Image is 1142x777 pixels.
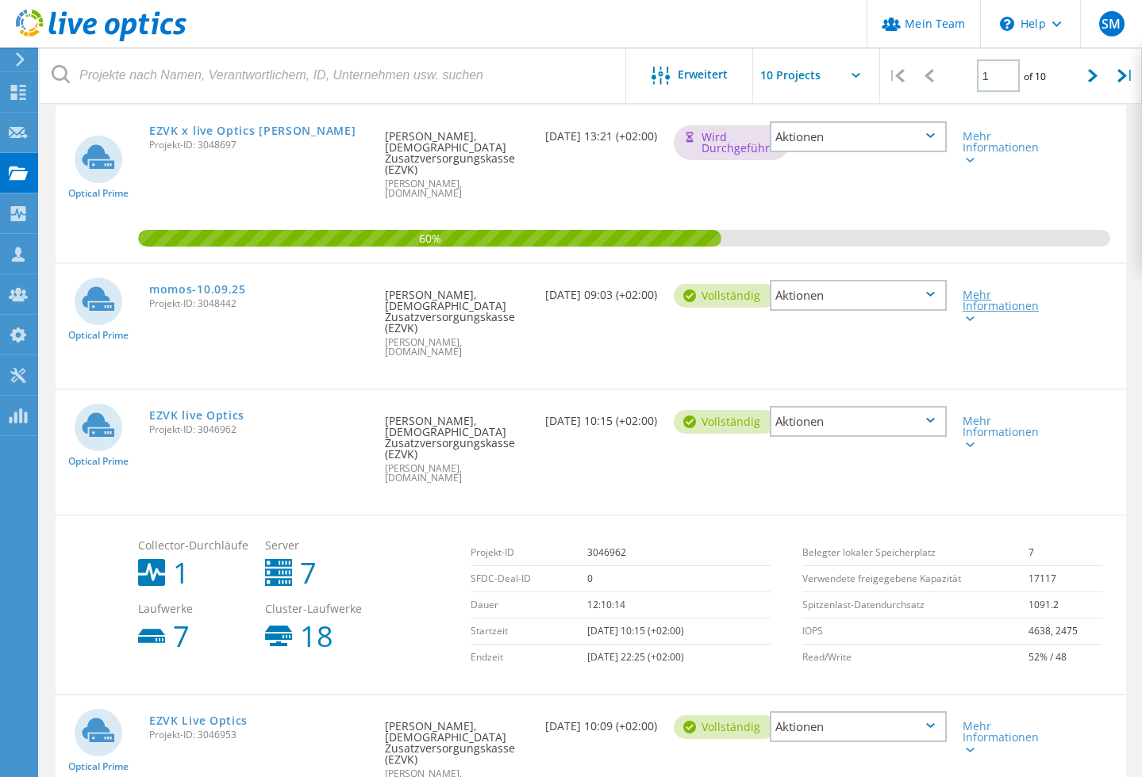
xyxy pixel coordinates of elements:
div: | [880,48,913,104]
td: SFDC-Deal-ID [471,566,587,592]
td: [DATE] 10:15 (+02:00) [587,618,771,645]
td: 4638, 2475 [1029,618,1102,645]
div: Mehr Informationen [963,721,1032,754]
td: 3046962 [587,540,771,566]
span: Optical Prime [68,457,129,466]
div: vollständig [674,284,776,308]
div: [PERSON_NAME], [DEMOGRAPHIC_DATA] Zusatzversorgungskasse (EZVK) [377,264,537,373]
td: Belegter lokaler Speicherplatz [802,540,1029,566]
a: EZVK live Optics [149,410,244,421]
div: Mehr Informationen [963,415,1032,449]
td: 17117 [1029,566,1102,592]
div: [PERSON_NAME], [DEMOGRAPHIC_DATA] Zusatzversorgungskasse (EZVK) [377,105,537,214]
a: EZVK x live Optics [PERSON_NAME] [149,125,356,136]
span: 60% [138,230,721,244]
div: Mehr Informationen [963,289,1032,323]
b: 7 [173,622,190,651]
span: Projekt-ID: 3046953 [149,730,369,740]
div: vollständig [674,715,776,739]
div: [PERSON_NAME], [DEMOGRAPHIC_DATA] Zusatzversorgungskasse (EZVK) [377,390,537,499]
td: 12:10:14 [587,592,771,618]
span: Optical Prime [68,189,129,198]
div: Aktionen [770,121,947,152]
td: Read/Write [802,645,1029,671]
input: Projekte nach Namen, Verantwortlichem, ID, Unternehmen usw. suchen [40,48,627,103]
td: Projekt-ID [471,540,587,566]
td: IOPS [802,618,1029,645]
div: [DATE] 10:15 (+02:00) [537,390,666,442]
td: Endzeit [471,645,587,671]
div: Mehr Informationen [963,131,1032,164]
td: 0 [587,566,771,592]
td: [DATE] 22:25 (+02:00) [587,645,771,671]
td: 52% / 48 [1029,645,1102,671]
span: Projekt-ID: 3048442 [149,299,369,308]
a: momos-10.09.25 [149,284,246,295]
span: Projekt-ID: 3046962 [149,425,369,434]
td: Verwendete freigegebene Kapazität [802,566,1029,592]
div: [DATE] 13:21 (+02:00) [537,105,666,158]
td: 7 [1029,540,1102,566]
div: Aktionen [770,406,947,437]
span: Server [265,540,376,551]
div: [DATE] 10:09 (+02:00) [537,695,666,748]
div: Aktionen [770,711,947,742]
span: Collector-Durchläufe [138,540,249,551]
a: EZVK Live Optics [149,715,248,726]
span: Optical Prime [68,762,129,771]
span: SM [1102,17,1121,30]
span: of 10 [1024,70,1046,83]
span: [PERSON_NAME], [DOMAIN_NAME] [385,464,529,483]
span: [PERSON_NAME], [DOMAIN_NAME] [385,179,529,198]
td: Spitzenlast-Datendurchsatz [802,592,1029,618]
b: 1 [173,559,190,588]
div: | [1109,48,1142,104]
span: Projekt-ID: 3048697 [149,140,369,150]
span: Laufwerke [138,603,249,614]
div: Wird durchgeführt [674,125,790,160]
td: Startzeit [471,618,587,645]
svg: \n [1000,17,1014,31]
a: Live Optics Dashboard [16,33,186,44]
b: 18 [300,622,333,651]
div: Aktionen [770,280,947,311]
td: 1091.2 [1029,592,1102,618]
span: Erweitert [678,69,728,80]
b: 7 [300,559,317,588]
span: Optical Prime [68,331,129,340]
td: Dauer [471,592,587,618]
span: [PERSON_NAME], [DOMAIN_NAME] [385,338,529,357]
span: Cluster-Laufwerke [265,603,376,614]
div: [DATE] 09:03 (+02:00) [537,264,666,316]
div: vollständig [674,410,776,434]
